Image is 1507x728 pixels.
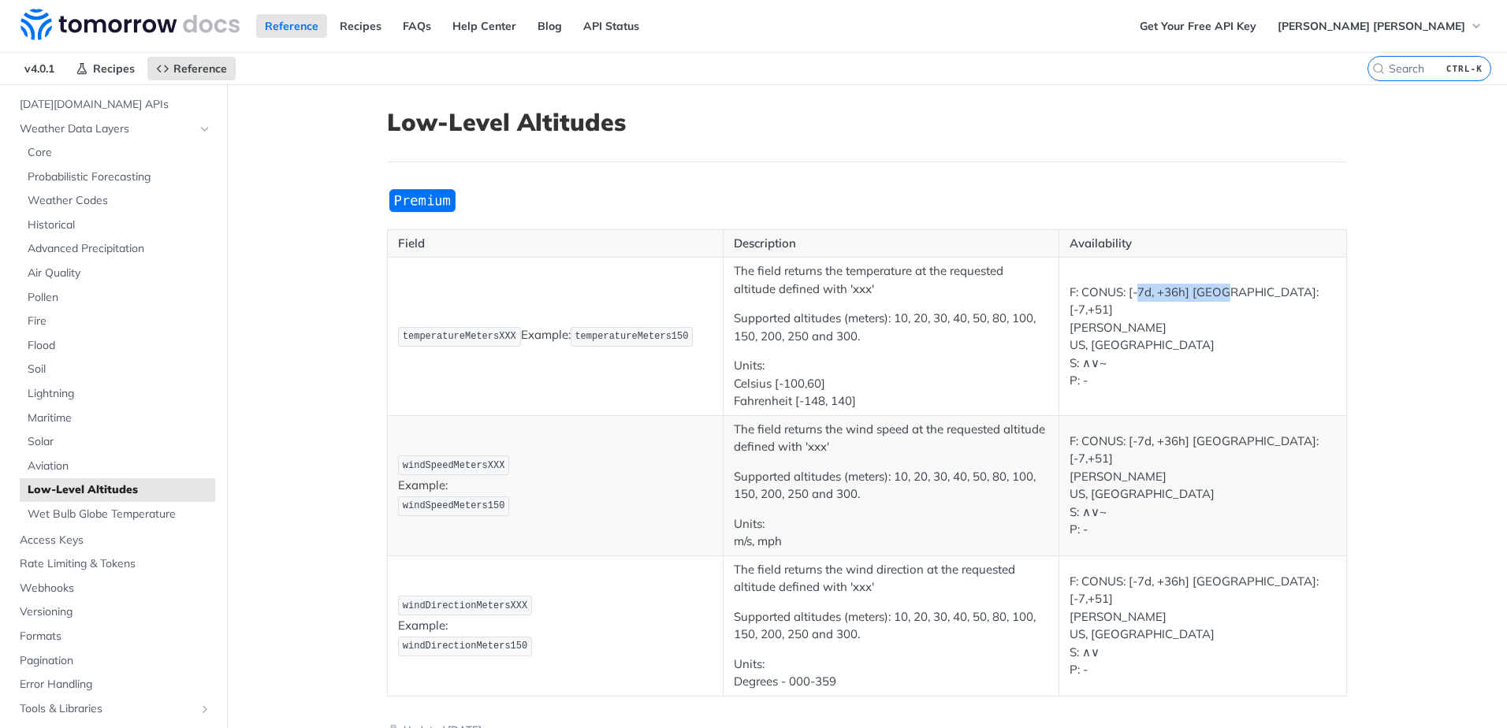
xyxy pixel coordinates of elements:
span: Wet Bulb Globe Temperature [28,507,211,522]
a: Low-Level Altitudes [20,478,215,502]
span: Weather Codes [28,193,211,209]
a: [DATE][DOMAIN_NAME] APIs [12,93,215,117]
span: Historical [28,217,211,233]
span: [PERSON_NAME] [PERSON_NAME] [1278,19,1465,33]
h1: Low-Level Altitudes [387,108,1347,136]
p: Supported altitudes (meters): 10, 20, 30, 40, 50, 80, 100, 150, 200, 250 and 300. [734,310,1048,345]
a: Weather Codes [20,189,215,213]
a: Core [20,141,215,165]
p: Field [398,235,713,253]
a: Help Center [444,14,525,38]
span: Pollen [28,290,211,306]
a: Rate Limiting & Tokens [12,552,215,576]
span: [DATE][DOMAIN_NAME] APIs [20,97,211,113]
p: Units: Celsius [-100,60] Fahrenheit [-148, 140] [734,357,1048,410]
a: Wet Bulb Globe Temperature [20,503,215,526]
span: temperatureMetersXXX [403,331,516,342]
a: Tools & LibrariesShow subpages for Tools & Libraries [12,697,215,721]
span: windSpeedMetersXXX [403,460,505,471]
a: Recipes [331,14,390,38]
a: Error Handling [12,673,215,696]
a: Versioning [12,600,215,624]
span: Rate Limiting & Tokens [20,556,211,572]
a: Weather Data LayersHide subpages for Weather Data Layers [12,117,215,141]
button: [PERSON_NAME] [PERSON_NAME] [1269,14,1491,38]
a: Fire [20,310,215,333]
a: API Status [575,14,648,38]
p: F: CONUS: [-7d, +36h] [GEOGRAPHIC_DATA]: [-7,+51] [PERSON_NAME] US, [GEOGRAPHIC_DATA] S: ∧∨ P: - [1070,573,1336,679]
span: Recipes [93,61,135,76]
span: Reference [173,61,227,76]
span: Core [28,145,211,161]
a: Webhooks [12,577,215,600]
img: Tomorrow.io Weather API Docs [20,9,240,40]
p: Supported altitudes (meters): 10, 20, 30, 40, 50, 80, 100, 150, 200, 250 and 300. [734,468,1048,503]
p: Example: [398,454,713,517]
a: Formats [12,625,215,648]
p: Example: [398,594,713,657]
button: Show subpages for Tools & Libraries [199,703,211,715]
span: Weather Data Layers [20,121,195,137]
span: Probabilistic Forecasting [28,169,211,185]
span: Soil [28,362,211,377]
p: Supported altitudes (meters): 10, 20, 30, 40, 50, 80, 100, 150, 200, 250 and 300. [734,608,1048,644]
p: F: CONUS: [-7d, +36h] [GEOGRAPHIC_DATA]: [-7,+51] [PERSON_NAME] US, [GEOGRAPHIC_DATA] S: ∧∨~ P: - [1070,433,1336,539]
span: Air Quality [28,266,211,281]
a: Advanced Precipitation [20,237,215,261]
a: Recipes [67,57,143,80]
span: Aviation [28,459,211,474]
span: temperatureMeters150 [575,331,688,342]
p: F: CONUS: [-7d, +36h] [GEOGRAPHIC_DATA]: [-7,+51] [PERSON_NAME] US, [GEOGRAPHIC_DATA] S: ∧∨~ P: - [1070,284,1336,390]
a: Access Keys [12,529,215,552]
span: Advanced Precipitation [28,241,211,257]
a: Get Your Free API Key [1131,14,1265,38]
p: The field returns the wind speed at the requested altitude defined with 'xxx' [734,421,1048,456]
a: Pagination [12,649,215,673]
a: Flood [20,334,215,358]
span: windSpeedMeters150 [403,500,505,511]
a: Reference [147,57,236,80]
span: Solar [28,434,211,450]
a: Aviation [20,455,215,478]
button: Hide subpages for Weather Data Layers [199,123,211,136]
kbd: CTRL-K [1442,61,1487,76]
p: The field returns the temperature at the requested altitude defined with 'xxx' [734,262,1048,298]
p: Units: m/s, mph [734,515,1048,551]
span: windDirectionMeters150 [403,641,527,652]
a: Air Quality [20,262,215,285]
p: The field returns the wind direction at the requested altitude defined with 'xxx' [734,561,1048,596]
span: Error Handling [20,677,211,693]
span: Maritime [28,410,211,426]
span: Lightning [28,386,211,402]
a: Lightning [20,382,215,406]
a: Blog [529,14,571,38]
svg: Search [1372,62,1385,75]
a: Solar [20,430,215,454]
span: Pagination [20,653,211,669]
a: Probabilistic Forecasting [20,165,215,189]
p: Example: [398,325,713,348]
span: v4.0.1 [16,57,63,80]
span: Webhooks [20,581,211,596]
a: FAQs [394,14,440,38]
a: Historical [20,214,215,237]
span: Low-Level Altitudes [28,482,211,498]
span: Flood [28,338,211,354]
span: Fire [28,314,211,329]
span: Formats [20,629,211,644]
span: Tools & Libraries [20,701,195,717]
p: Description [734,235,1048,253]
span: Access Keys [20,533,211,548]
span: Versioning [20,604,211,620]
p: Availability [1070,235,1336,253]
p: Units: Degrees - 000-359 [734,656,1048,691]
span: windDirectionMetersXXX [403,600,527,611]
a: Reference [256,14,327,38]
a: Soil [20,358,215,381]
a: Maritime [20,407,215,430]
a: Pollen [20,286,215,310]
